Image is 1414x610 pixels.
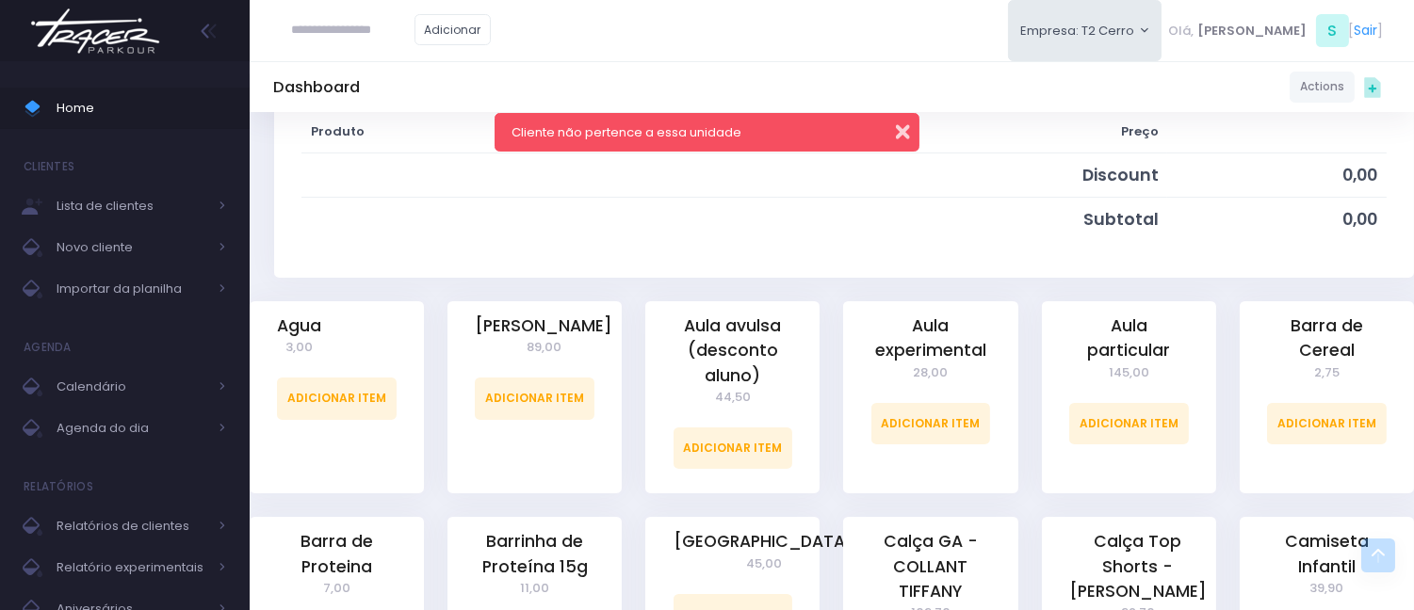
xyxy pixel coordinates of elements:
[277,529,397,579] a: Barra de Proteina
[871,363,991,382] span: 28,00
[1069,313,1189,363] a: Aula particular
[1069,363,1189,382] span: 145,00
[1267,313,1387,363] a: Barra de Cereal
[871,403,991,444] a: Adicionar Item
[57,96,226,120] span: Home
[301,110,598,153] th: Produto
[1162,9,1390,52] div: [ ]
[778,153,1167,198] td: Discount
[1197,22,1307,40] span: [PERSON_NAME]
[1267,403,1387,444] a: Adicionar Item
[1267,529,1387,579] a: Camiseta Infantil
[871,313,991,363] a: Aula experimental
[1267,579,1387,598] span: 39,90
[778,110,1167,153] th: Preço
[475,529,594,579] a: Barrinha de Proteína 15g
[674,554,854,573] span: 45,00
[1069,403,1189,444] a: Adicionar Item
[475,377,594,419] a: Adicionar Item
[24,329,72,366] h4: Agenda
[57,416,207,441] span: Agenda do dia
[24,468,93,506] h4: Relatórios
[1267,363,1387,382] span: 2,75
[674,313,793,388] a: Aula avulsa (desconto aluno)
[778,198,1167,241] td: Subtotal
[24,148,74,185] h4: Clientes
[475,313,612,338] a: [PERSON_NAME]
[475,338,612,357] span: 89,00
[1290,72,1355,103] a: Actions
[674,388,793,407] span: 44,50
[277,579,397,598] span: 7,00
[674,529,854,554] a: [GEOGRAPHIC_DATA]
[475,579,594,598] span: 11,00
[277,313,321,338] a: Agua
[1355,21,1378,40] a: Sair
[57,194,207,218] span: Lista de clientes
[57,277,207,301] span: Importar da planilha
[1167,153,1386,198] td: 0,00
[414,14,492,45] a: Adicionar
[1169,22,1195,40] span: Olá,
[277,338,321,357] span: 3,00
[1316,14,1349,47] span: S
[674,427,793,469] a: Adicionar Item
[512,123,741,141] span: Cliente não pertence a essa unidade
[57,514,207,538] span: Relatórios de clientes
[273,78,360,97] h5: Dashboard
[1167,198,1386,241] td: 0,00
[57,375,207,399] span: Calendário
[277,377,397,419] a: Adicionar Item
[57,555,207,580] span: Relatório experimentais
[1069,529,1207,603] a: Calça Top Shorts - [PERSON_NAME]
[871,529,991,603] a: Calça GA - COLLANT TIFFANY
[57,235,207,260] span: Novo cliente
